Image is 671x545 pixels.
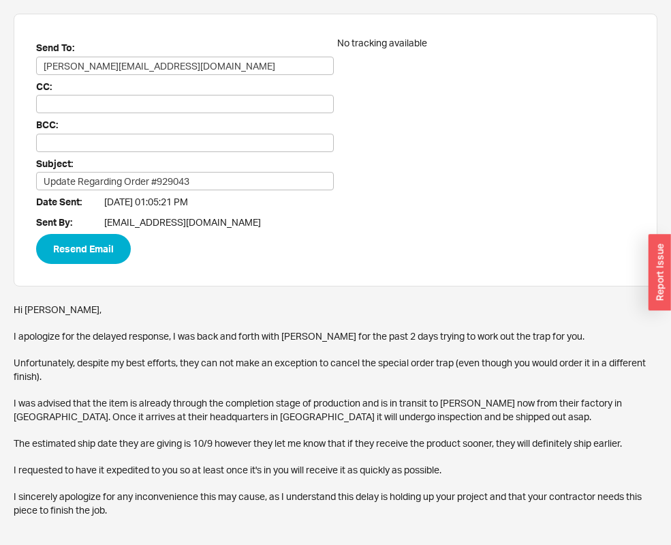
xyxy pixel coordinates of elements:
[104,216,261,229] span: [EMAIL_ADDRESS][DOMAIN_NAME]
[36,234,131,264] button: Resend Email
[36,156,104,173] span: Subject:
[36,40,104,57] span: Send To:
[36,214,104,231] span: Sent By:
[36,194,104,211] span: Date Sent:
[337,36,635,50] div: No tracking available
[36,78,104,95] span: CC:
[104,195,188,209] span: [DATE] 01:05:21 PM
[53,241,114,257] span: Resend Email
[36,117,104,134] span: BCC:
